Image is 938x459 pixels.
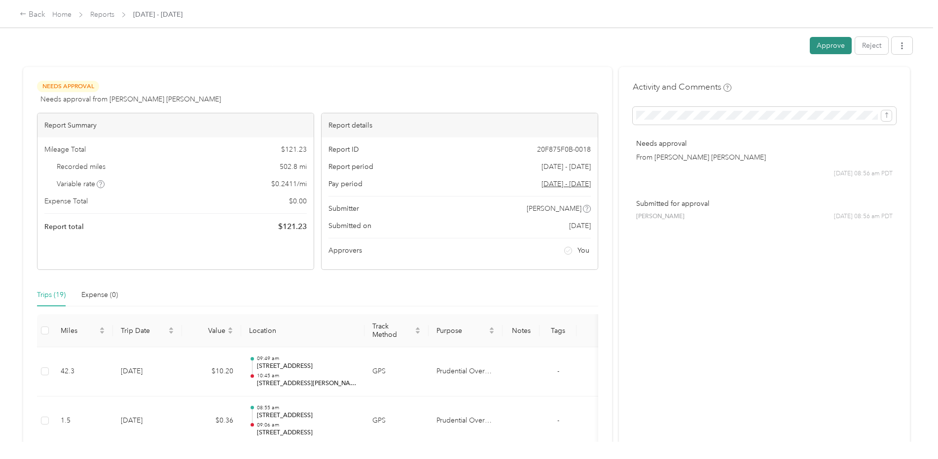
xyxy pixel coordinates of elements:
th: Purpose [429,314,503,347]
p: 10:45 am [257,372,357,379]
span: Go to pay period [541,179,591,189]
p: [STREET_ADDRESS] [257,411,357,420]
span: 20F875F0B-0018 [537,144,591,155]
span: caret-down [99,329,105,335]
td: 42.3 [53,347,113,396]
button: Reject [855,37,888,54]
span: caret-up [99,326,105,331]
span: Report ID [328,144,359,155]
span: caret-up [168,326,174,331]
span: Trip Date [121,327,166,335]
span: [DATE] - [DATE] [541,162,591,172]
span: [PERSON_NAME] [636,212,685,221]
div: Back [20,9,45,21]
a: Home [52,10,72,19]
th: Miles [53,314,113,347]
th: Tags [540,314,577,347]
span: caret-up [489,326,495,331]
th: Location [241,314,364,347]
div: Report details [322,113,598,137]
span: $ 121.23 [281,144,307,155]
span: [PERSON_NAME] [527,203,581,214]
p: Needs approval [636,138,893,149]
button: Approve [810,37,852,54]
span: Value [190,327,225,335]
span: Miles [61,327,97,335]
span: Approvers [328,245,362,256]
td: Prudential Overall Supply [429,347,503,396]
td: GPS [364,347,429,396]
span: $ 0.2411 / mi [271,179,307,189]
span: [DATE] 08:56 am PDT [834,212,893,221]
td: $10.20 [182,347,241,396]
span: caret-down [168,329,174,335]
span: Purpose [436,327,487,335]
div: Report Summary [37,113,314,137]
p: From [PERSON_NAME] [PERSON_NAME] [636,152,893,163]
a: Reports [90,10,114,19]
span: $ 121.23 [278,221,307,232]
span: Report total [44,222,84,232]
span: Expense Total [44,196,88,206]
span: 502.8 mi [280,162,307,172]
th: Value [182,314,241,347]
p: [STREET_ADDRESS] [257,428,357,437]
span: Needs Approval [37,81,99,92]
p: [STREET_ADDRESS][PERSON_NAME] [257,379,357,388]
span: caret-down [415,329,421,335]
span: Submitted on [328,221,371,231]
span: Track Method [372,322,413,339]
div: Expense (0) [81,290,118,300]
span: caret-down [489,329,495,335]
span: [DATE] 08:56 am PDT [834,169,893,178]
p: [STREET_ADDRESS] [257,362,357,371]
td: $0.36 [182,396,241,446]
span: Pay period [328,179,362,189]
th: Track Method [364,314,429,347]
span: [DATE] [569,221,591,231]
p: 09:49 am [257,355,357,362]
td: 1.5 [53,396,113,446]
span: [DATE] - [DATE] [133,9,182,20]
span: Mileage Total [44,144,86,155]
td: Prudential Overall Supply [429,396,503,446]
span: caret-down [227,329,233,335]
span: Needs approval from [PERSON_NAME] [PERSON_NAME] [40,94,221,104]
th: Trip Date [113,314,182,347]
p: 09:06 am [257,422,357,428]
span: caret-up [415,326,421,331]
span: - [557,367,559,375]
th: Notes [503,314,540,347]
iframe: Everlance-gr Chat Button Frame [883,404,938,459]
p: Submitted for approval [636,198,893,209]
span: caret-up [227,326,233,331]
td: [DATE] [113,396,182,446]
span: Variable rate [57,179,105,189]
span: $ 0.00 [289,196,307,206]
p: 08:55 am [257,404,357,411]
td: [DATE] [113,347,182,396]
span: Recorded miles [57,162,106,172]
td: GPS [364,396,429,446]
span: Report period [328,162,373,172]
h4: Activity and Comments [633,81,731,93]
span: Submitter [328,203,359,214]
div: Trips (19) [37,290,66,300]
span: You [577,245,589,256]
span: - [557,416,559,425]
